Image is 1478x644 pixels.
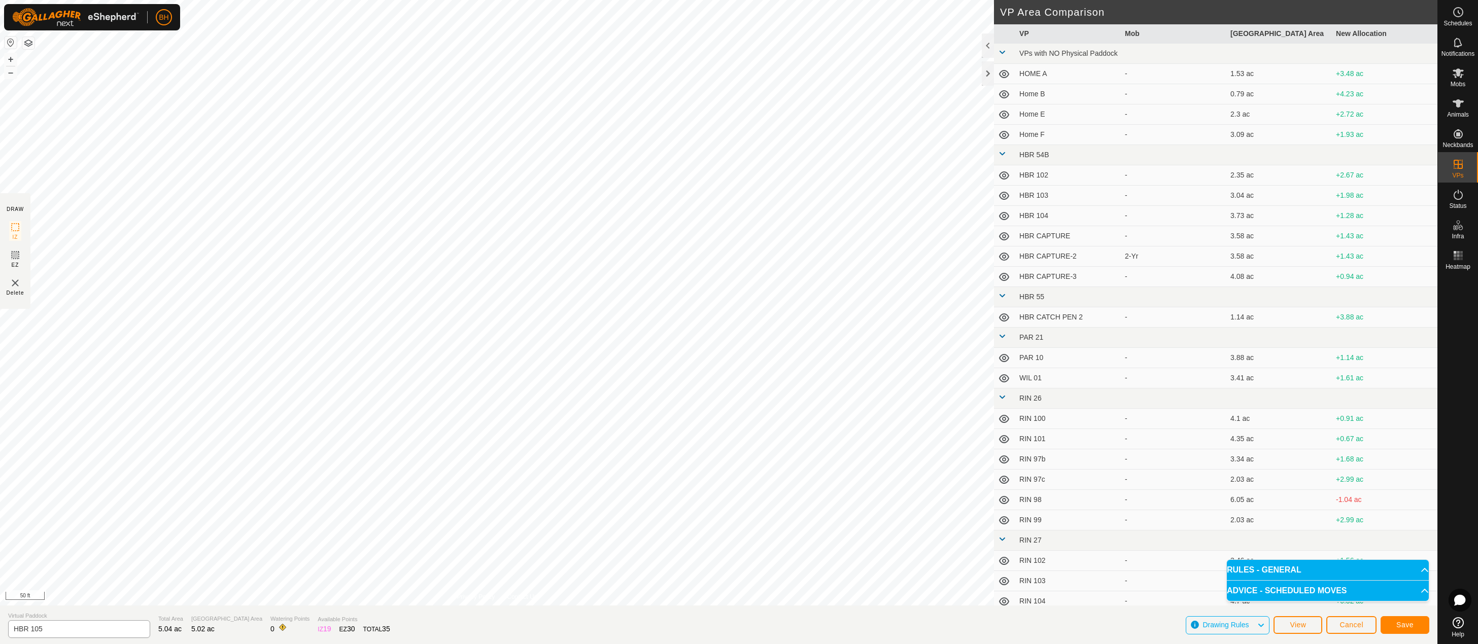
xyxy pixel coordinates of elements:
[1015,226,1121,246] td: HBR CAPTURE
[1125,515,1222,525] div: -
[1125,454,1222,464] div: -
[1227,560,1429,580] p-accordion-header: RULES - GENERAL
[1332,368,1437,388] td: +1.61 ac
[1015,348,1121,368] td: PAR 10
[1442,142,1473,148] span: Neckbands
[1332,449,1437,470] td: +1.68 ac
[1332,510,1437,530] td: +2.99 ac
[1446,264,1470,270] span: Heatmap
[1438,613,1478,641] a: Help
[1015,307,1121,328] td: HBR CATCH PEN 2
[1019,394,1042,402] span: RIN 26
[1125,109,1222,120] div: -
[1332,84,1437,104] td: +4.23 ac
[191,625,215,633] span: 5.02 ac
[363,624,390,634] div: TOTAL
[507,592,537,601] a: Contact Us
[1019,151,1049,159] span: HBR 54B
[1015,510,1121,530] td: RIN 99
[1226,104,1332,125] td: 2.3 ac
[1125,352,1222,363] div: -
[1019,293,1044,301] span: HBR 55
[7,289,24,297] span: Delete
[1332,165,1437,186] td: +2.67 ac
[1326,616,1377,634] button: Cancel
[5,66,17,79] button: –
[1332,429,1437,449] td: +0.67 ac
[5,53,17,65] button: +
[1019,333,1043,341] span: PAR 21
[1226,449,1332,470] td: 3.34 ac
[1125,271,1222,282] div: -
[1226,551,1332,571] td: 3.46 ac
[1015,429,1121,449] td: RIN 101
[1125,89,1222,99] div: -
[1015,368,1121,388] td: WIL 01
[1332,226,1437,246] td: +1.43 ac
[1125,312,1222,323] div: -
[12,8,139,26] img: Gallagher Logo
[1332,64,1437,84] td: +3.48 ac
[1125,251,1222,262] div: 2-Yr
[1227,581,1429,601] p-accordion-header: ADVICE - SCHEDULED MOVES
[1332,246,1437,267] td: +1.43 ac
[270,615,310,623] span: Watering Points
[12,261,19,269] span: EZ
[1441,51,1474,57] span: Notifications
[1226,510,1332,530] td: 2.03 ac
[339,624,355,634] div: EZ
[382,625,390,633] span: 35
[1015,206,1121,226] td: HBR 104
[1019,49,1118,57] span: VPs with NO Physical Paddock
[1125,68,1222,79] div: -
[1332,551,1437,571] td: +1.56 ac
[1015,449,1121,470] td: RIN 97b
[1332,104,1437,125] td: +2.72 ac
[1274,616,1322,634] button: View
[1332,307,1437,328] td: +3.88 ac
[1332,409,1437,429] td: +0.91 ac
[457,592,495,601] a: Privacy Policy
[1449,203,1466,209] span: Status
[318,624,331,634] div: IZ
[1226,165,1332,186] td: 2.35 ac
[1015,409,1121,429] td: RIN 100
[1019,536,1042,544] span: RIN 27
[1332,470,1437,490] td: +2.99 ac
[1451,81,1465,87] span: Mobs
[1452,233,1464,239] span: Infra
[1226,470,1332,490] td: 2.03 ac
[9,277,21,289] img: VP
[323,625,331,633] span: 19
[1125,413,1222,424] div: -
[1125,373,1222,383] div: -
[1015,84,1121,104] td: Home B
[1332,24,1437,44] th: New Allocation
[1125,210,1222,221] div: -
[1226,409,1332,429] td: 4.1 ac
[158,625,182,633] span: 5.04 ac
[1015,165,1121,186] td: HBR 102
[1015,571,1121,591] td: RIN 103
[1015,591,1121,612] td: RIN 104
[1339,621,1363,629] span: Cancel
[1000,6,1437,18] h2: VP Area Comparison
[1227,566,1301,574] span: RULES - GENERAL
[1226,267,1332,287] td: 4.08 ac
[5,37,17,49] button: Reset Map
[1202,621,1249,629] span: Drawing Rules
[1125,494,1222,505] div: -
[1125,596,1222,606] div: -
[1015,551,1121,571] td: RIN 102
[13,233,18,241] span: IZ
[1226,591,1332,612] td: 4.7 ac
[1226,125,1332,145] td: 3.09 ac
[1332,125,1437,145] td: +1.93 ac
[1226,307,1332,328] td: 1.14 ac
[1396,621,1414,629] span: Save
[1125,231,1222,241] div: -
[1452,631,1464,637] span: Help
[1332,348,1437,368] td: +1.14 ac
[1226,64,1332,84] td: 1.53 ac
[1015,64,1121,84] td: HOME A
